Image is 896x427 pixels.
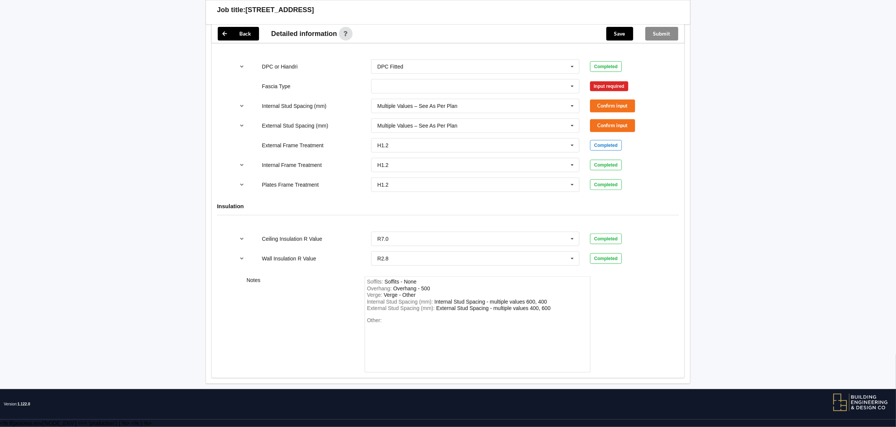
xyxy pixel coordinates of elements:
label: Internal Stud Spacing (mm) [262,103,326,109]
div: H1.2 [377,182,389,187]
div: Soffits [384,279,417,285]
div: Overhang [393,285,430,291]
div: Completed [590,234,622,244]
label: External Frame Treatment [262,142,324,148]
button: reference-toggle [235,60,250,73]
button: reference-toggle [235,99,250,113]
label: External Stud Spacing (mm) [262,123,328,129]
form: notes-field [365,276,590,372]
span: Soffits : [367,279,384,285]
div: H1.2 [377,143,389,148]
button: Confirm input [590,100,635,112]
div: Completed [590,61,622,72]
div: Notes [241,276,359,372]
button: reference-toggle [235,158,250,172]
div: Input required [590,81,628,91]
button: reference-toggle [235,252,250,265]
span: Internal Stud Spacing (mm) : [367,299,434,305]
span: External Stud Spacing (mm) : [367,305,436,311]
button: Back [218,27,259,41]
div: Completed [590,179,622,190]
span: 1.122.0 [17,402,30,406]
div: DPC Fitted [377,64,403,69]
label: Internal Frame Treatment [262,162,322,168]
div: ExternalStudSpacing [436,305,551,311]
div: H1.2 [377,162,389,168]
div: Verge [384,292,415,298]
label: Plates Frame Treatment [262,182,319,188]
span: Version: [4,389,30,419]
div: R7.0 [377,236,389,242]
label: Ceiling Insulation R Value [262,236,322,242]
h4: Insulation [217,203,679,210]
span: Other: [367,317,382,323]
span: Verge : [367,292,384,298]
div: Completed [590,253,622,264]
div: InternalStudSpacing [434,299,547,305]
img: BEDC logo [833,393,888,412]
button: Confirm input [590,119,635,132]
h3: [STREET_ADDRESS] [245,6,314,14]
div: Completed [590,140,622,151]
button: reference-toggle [235,232,250,246]
div: Multiple Values – See As Per Plan [377,103,457,109]
span: Overhang : [367,285,393,291]
h3: Job title: [217,6,245,14]
div: Multiple Values – See As Per Plan [377,123,457,128]
div: Completed [590,160,622,170]
label: Wall Insulation R Value [262,256,316,262]
div: R2.8 [377,256,389,261]
button: Save [606,27,633,41]
label: Fascia Type [262,83,290,89]
button: reference-toggle [235,178,250,192]
button: reference-toggle [235,119,250,132]
label: DPC or Hiandri [262,64,298,70]
span: Detailed information [271,30,337,37]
